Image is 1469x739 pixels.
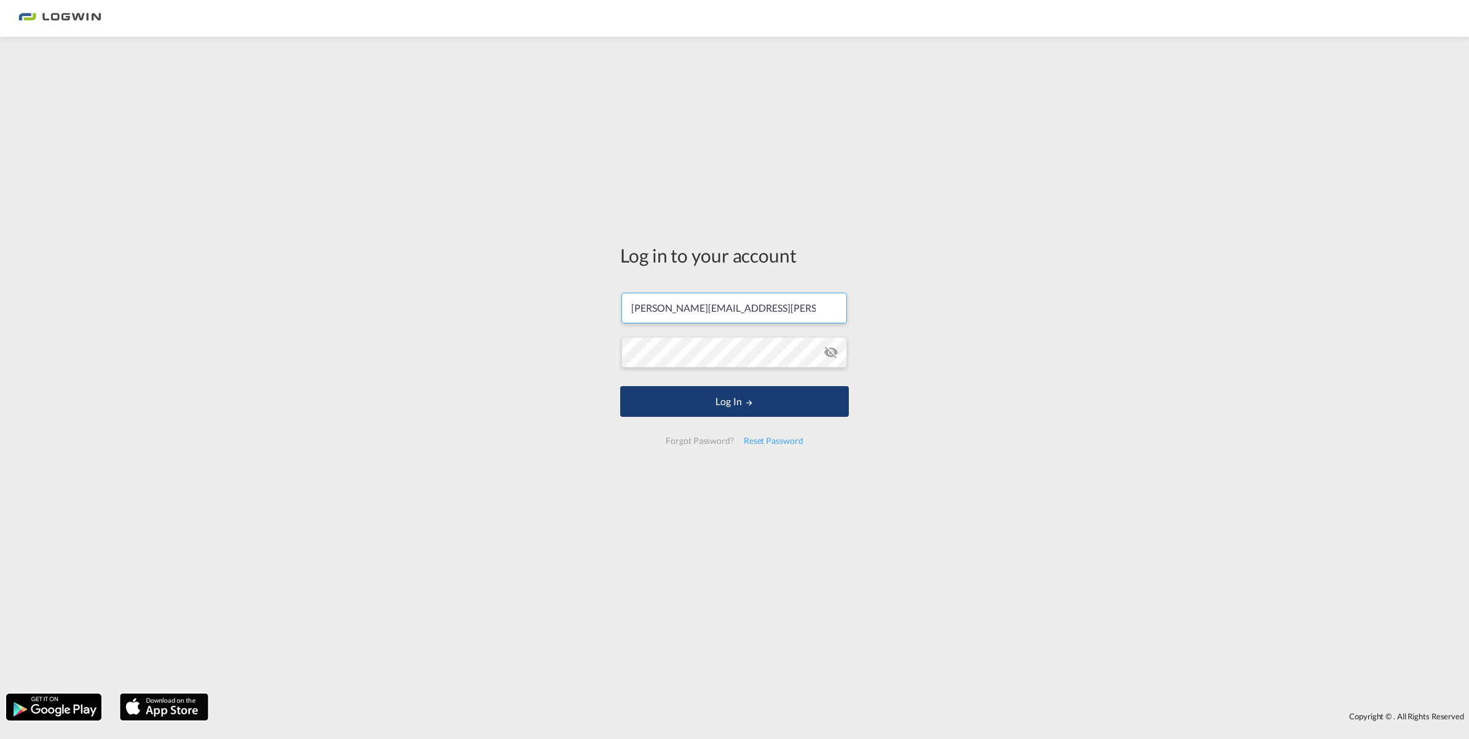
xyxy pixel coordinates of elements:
[620,242,849,268] div: Log in to your account
[620,386,849,417] button: LOGIN
[18,5,101,33] img: bc73a0e0d8c111efacd525e4c8ad7d32.png
[739,430,808,452] div: Reset Password
[5,692,103,722] img: google.png
[824,345,838,360] md-icon: icon-eye-off
[119,692,210,722] img: apple.png
[661,430,738,452] div: Forgot Password?
[215,706,1469,727] div: Copyright © . All Rights Reserved
[621,293,847,323] input: Enter email/phone number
